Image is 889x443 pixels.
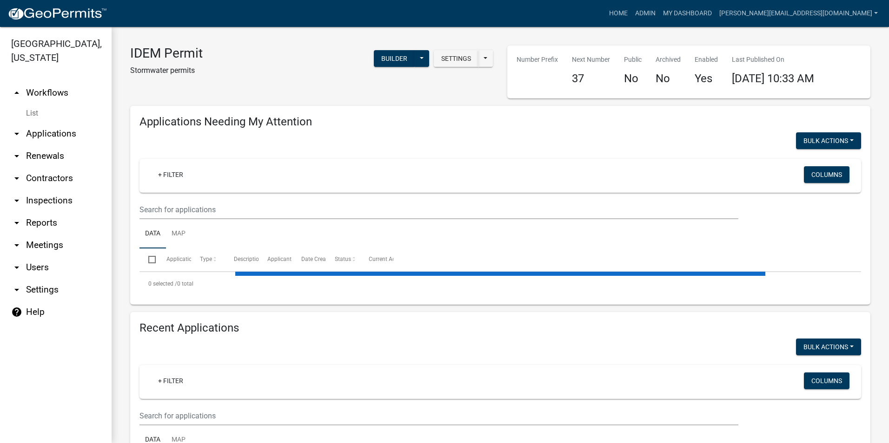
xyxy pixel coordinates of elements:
[695,72,718,85] h4: Yes
[631,5,659,22] a: Admin
[572,72,610,85] h4: 37
[130,65,203,76] p: Stormwater permits
[11,150,22,162] i: arrow_drop_down
[301,256,334,262] span: Date Created
[605,5,631,22] a: Home
[166,219,191,249] a: Map
[732,72,814,85] span: [DATE] 10:33 AM
[11,173,22,184] i: arrow_drop_down
[139,321,861,335] h4: Recent Applications
[292,248,326,271] datatable-header-cell: Date Created
[434,50,478,67] button: Settings
[139,272,861,295] div: 0 total
[517,55,558,65] p: Number Prefix
[11,306,22,318] i: help
[139,219,166,249] a: Data
[716,5,882,22] a: [PERSON_NAME][EMAIL_ADDRESS][DOMAIN_NAME]
[796,132,861,149] button: Bulk Actions
[572,55,610,65] p: Next Number
[335,256,351,262] span: Status
[234,256,262,262] span: Description
[11,240,22,251] i: arrow_drop_down
[804,372,849,389] button: Columns
[11,87,22,98] i: arrow_drop_up
[359,248,393,271] datatable-header-cell: Current Activity
[157,248,191,271] datatable-header-cell: Application Number
[695,55,718,65] p: Enabled
[624,72,642,85] h4: No
[659,5,716,22] a: My Dashboard
[11,284,22,295] i: arrow_drop_down
[225,248,259,271] datatable-header-cell: Description
[200,256,212,262] span: Type
[624,55,642,65] p: Public
[732,55,814,65] p: Last Published On
[374,50,415,67] button: Builder
[267,256,292,262] span: Applicant
[796,339,861,355] button: Bulk Actions
[259,248,292,271] datatable-header-cell: Applicant
[656,72,681,85] h4: No
[656,55,681,65] p: Archived
[139,200,738,219] input: Search for applications
[148,280,177,287] span: 0 selected /
[11,128,22,139] i: arrow_drop_down
[166,256,217,262] span: Application Number
[11,217,22,228] i: arrow_drop_down
[139,248,157,271] datatable-header-cell: Select
[151,372,191,389] a: + Filter
[130,46,203,61] h3: IDEM Permit
[151,166,191,183] a: + Filter
[804,166,849,183] button: Columns
[326,248,360,271] datatable-header-cell: Status
[139,115,861,129] h4: Applications Needing My Attention
[11,195,22,206] i: arrow_drop_down
[11,262,22,273] i: arrow_drop_down
[139,406,738,425] input: Search for applications
[191,248,225,271] datatable-header-cell: Type
[369,256,407,262] span: Current Activity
